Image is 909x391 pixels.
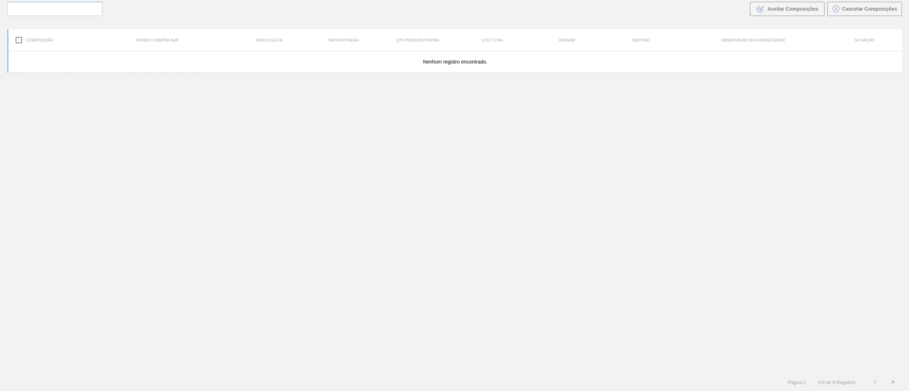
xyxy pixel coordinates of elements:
[232,38,306,42] div: Data coleta
[750,2,824,16] button: Aceitar Composições
[817,380,856,385] span: 0 - 0 de 0 Registros
[423,59,487,65] span: Nenhum registro encontrado.
[827,38,902,42] div: Situação
[604,38,679,42] div: Destino
[381,38,455,42] div: Qtd Pedidos Portal
[827,2,902,16] button: Cancelar Composições
[842,6,897,12] span: Cancelar Composições
[455,38,530,42] div: Qtd Total
[788,380,806,385] span: Página : 1
[306,38,381,42] div: Data entrega
[767,6,818,12] span: Aceitar Composições
[83,38,232,42] div: Pedido Compra SAP
[679,38,827,42] div: Observação do Fornecedor
[530,38,604,42] div: Origem
[9,33,83,48] div: Composição
[866,373,884,391] button: <
[884,373,902,391] button: >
